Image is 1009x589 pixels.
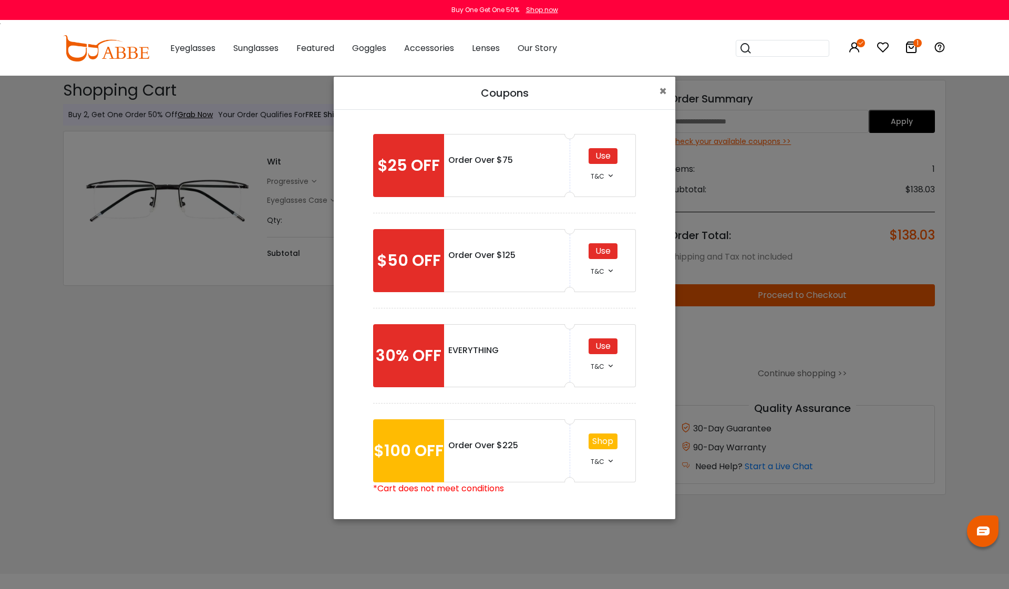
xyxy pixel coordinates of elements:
[342,85,667,101] h5: Coupons
[404,42,454,54] span: Accessories
[448,154,565,167] div: Order Over $75
[651,77,675,106] button: Close
[591,362,604,371] span: T&C
[591,457,604,466] span: T&C
[589,338,617,354] div: Use
[591,267,604,276] span: T&C
[592,435,613,447] a: Shop
[977,526,990,535] img: chat
[296,42,334,54] span: Featured
[518,42,557,54] span: Our Story
[451,5,519,15] div: Buy One Get One 50%
[448,439,565,452] div: Order Over $225
[591,172,604,181] span: T&C
[905,43,918,55] a: 1
[233,42,279,54] span: Sunglasses
[373,229,444,292] div: $50 OFF
[521,5,558,14] a: Shop now
[448,344,565,357] div: EVERYTHING
[589,148,617,164] div: Use
[373,419,444,482] div: $100 OFF
[589,243,617,259] div: Use
[352,42,386,54] span: Goggles
[526,5,558,15] div: Shop now
[659,82,667,100] span: ×
[170,42,215,54] span: Eyeglasses
[472,42,500,54] span: Lenses
[373,324,444,387] div: 30% OFF
[913,39,922,47] i: 1
[373,134,444,197] div: $25 OFF
[448,249,565,262] div: Order Over $125
[63,35,149,61] img: abbeglasses.com
[373,482,636,495] div: *Cart does not meet conditions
